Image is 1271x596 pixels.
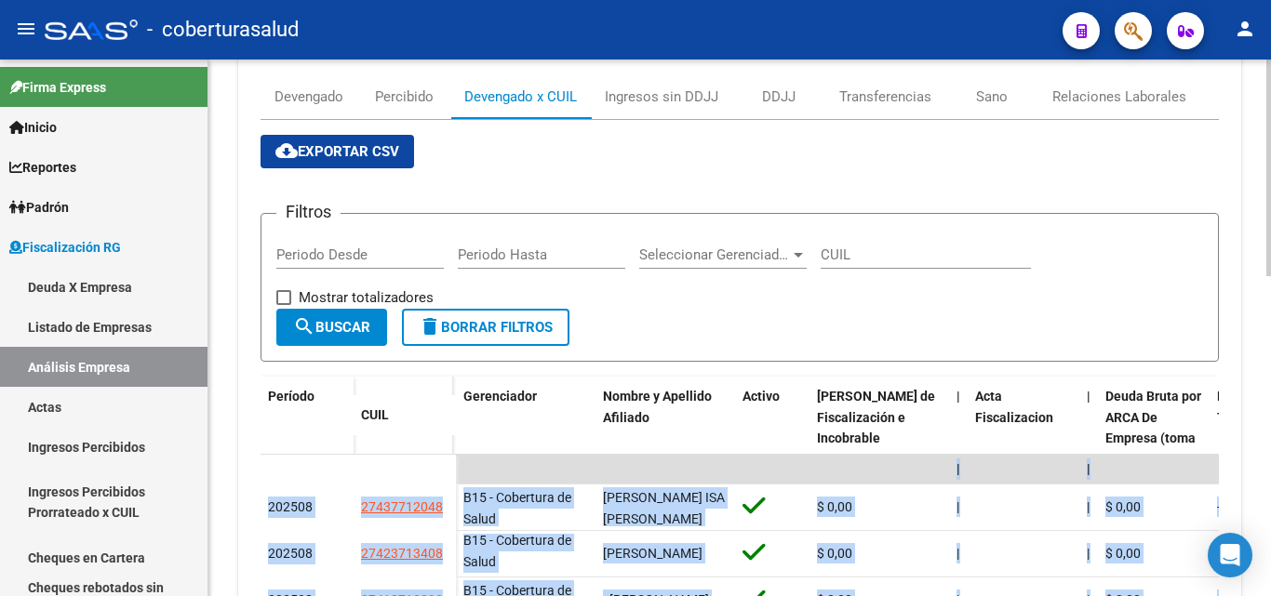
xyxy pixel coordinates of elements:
[1098,377,1210,501] datatable-header-cell: Deuda Bruta por ARCA De Empresa (toma en cuenta todos los afiliados)
[957,389,960,404] span: |
[603,389,712,425] span: Nombre y Apellido Afiliado
[9,157,76,178] span: Reportes
[968,377,1079,501] datatable-header-cell: Acta Fiscalizacion
[293,315,315,338] mat-icon: search
[293,319,370,336] span: Buscar
[1105,389,1201,488] span: Deuda Bruta por ARCA De Empresa (toma en cuenta todos los afiliados)
[605,86,718,107] div: Ingresos sin DDJJ
[361,407,389,422] span: CUIL
[9,237,121,258] span: Fiscalización RG
[276,309,387,346] button: Buscar
[276,199,341,225] h3: Filtros
[274,86,343,107] div: Devengado
[268,499,313,514] span: 202508
[147,9,299,50] span: - coberturasalud
[976,86,1008,107] div: Sano
[817,389,935,446] span: [PERSON_NAME] de Fiscalización e Incobrable
[1087,546,1090,561] span: |
[15,18,37,40] mat-icon: menu
[975,389,1053,425] span: Acta Fiscalizacion
[268,389,314,404] span: Período
[463,389,537,404] span: Gerenciador
[456,377,595,501] datatable-header-cell: Gerenciador
[957,546,959,561] span: |
[1087,499,1090,514] span: |
[275,143,399,160] span: Exportar CSV
[1087,389,1090,404] span: |
[839,86,931,107] div: Transferencias
[419,319,553,336] span: Borrar Filtros
[9,77,106,98] span: Firma Express
[817,546,852,561] span: $ 0,00
[809,377,949,501] datatable-header-cell: Deuda Bruta Neto de Fiscalización e Incobrable
[402,309,569,346] button: Borrar Filtros
[419,315,441,338] mat-icon: delete
[275,139,298,162] mat-icon: cloud_download
[1079,377,1098,501] datatable-header-cell: |
[268,546,313,561] span: 202508
[743,389,780,404] span: Activo
[957,461,960,476] span: |
[603,490,725,526] span: [PERSON_NAME] ISA [PERSON_NAME]
[361,546,443,561] span: 27423713408
[261,135,414,168] button: Exportar CSV
[1105,546,1141,561] span: $ 0,00
[1052,86,1186,107] div: Relaciones Laborales
[957,499,959,514] span: |
[949,377,968,501] datatable-header-cell: |
[1105,499,1141,514] span: $ 0,00
[361,499,443,514] span: 27437712048
[595,377,735,501] datatable-header-cell: Nombre y Apellido Afiliado
[9,197,69,218] span: Padrón
[375,86,434,107] div: Percibido
[817,499,852,514] span: $ 0,00
[1087,461,1090,476] span: |
[603,546,702,561] span: [PERSON_NAME]
[639,246,790,263] span: Seleccionar Gerenciador
[464,86,577,107] div: Devengado x CUIL
[1234,18,1256,40] mat-icon: person
[1208,533,1252,577] div: Open Intercom Messenger
[463,490,571,526] span: B15 - Cobertura de Salud
[735,377,809,501] datatable-header-cell: Activo
[299,286,434,309] span: Mostrar totalizadores
[762,86,796,107] div: DDJJ
[261,377,354,455] datatable-header-cell: Período
[9,117,57,138] span: Inicio
[354,395,456,435] datatable-header-cell: CUIL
